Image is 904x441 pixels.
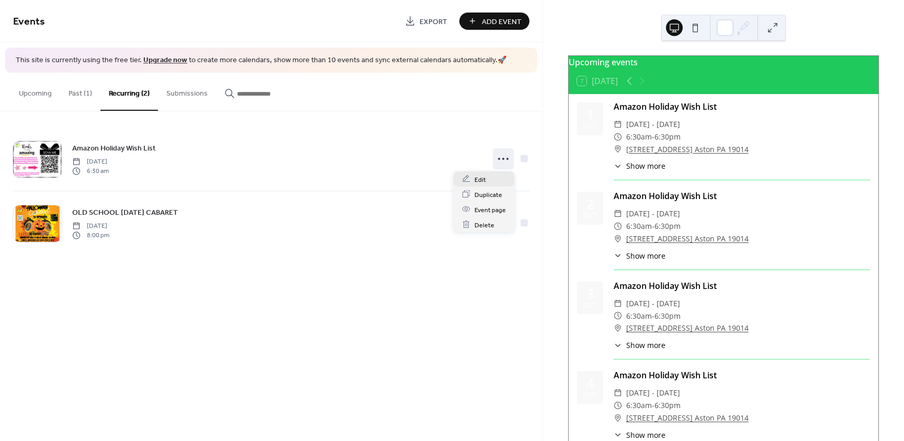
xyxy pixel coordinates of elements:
[158,73,216,110] button: Submissions
[10,73,60,110] button: Upcoming
[614,131,622,143] div: ​
[614,340,665,351] button: ​Show more
[626,131,652,143] span: 6:30am
[626,399,652,412] span: 6:30am
[586,108,594,121] div: 1
[72,167,109,176] span: 6:30 am
[652,220,654,233] span: -
[614,250,622,261] div: ​
[654,310,681,322] span: 6:30pm
[420,16,447,27] span: Export
[652,310,654,322] span: -
[397,13,455,30] a: Export
[626,322,749,334] a: [STREET_ADDRESS] Aston PA 19014
[614,322,622,334] div: ​
[614,280,870,292] div: Amazon Holiday Wish List
[474,204,506,215] span: Event page
[654,220,681,233] span: 6:30pm
[72,142,156,154] a: Amazon Holiday Wish List
[626,387,680,399] span: [DATE] - [DATE]
[614,160,665,171] button: ​Show more
[614,430,622,440] div: ​
[614,430,665,440] button: ​Show more
[626,207,680,220] span: [DATE] - [DATE]
[652,131,654,143] span: -
[100,73,158,111] button: Recurring (2)
[626,118,680,131] span: [DATE] - [DATE]
[482,16,522,27] span: Add Event
[614,250,665,261] button: ​Show more
[72,143,156,154] span: Amazon Holiday Wish List
[626,220,652,233] span: 6:30am
[614,387,622,399] div: ​
[13,11,45,32] span: Events
[626,297,680,310] span: [DATE] - [DATE]
[626,160,665,171] span: Show more
[654,131,681,143] span: 6:30pm
[614,220,622,233] div: ​
[614,118,622,131] div: ​
[474,189,502,200] span: Duplicate
[614,190,870,202] div: Amazon Holiday Wish List
[614,233,622,245] div: ​
[614,369,870,381] div: Amazon Holiday Wish List
[569,56,878,68] div: Upcoming events
[60,73,100,110] button: Past (1)
[614,160,622,171] div: ​
[459,13,529,30] button: Add Event
[583,302,596,309] div: Oct
[586,198,594,211] div: 2
[626,310,652,322] span: 6:30am
[614,310,622,322] div: ​
[626,412,749,424] a: [STREET_ADDRESS] Aston PA 19014
[72,221,109,230] span: [DATE]
[652,399,654,412] span: -
[614,399,622,412] div: ​
[614,207,622,220] div: ​
[474,219,494,230] span: Delete
[583,213,596,219] div: Oct
[614,412,622,424] div: ​
[586,377,594,390] div: 4
[72,206,178,218] a: OLD SCHOOL [DATE] CABARET
[143,53,187,67] a: Upgrade now
[626,233,749,245] a: [STREET_ADDRESS] Aston PA 19014
[614,143,622,156] div: ​
[614,340,622,351] div: ​
[474,174,486,185] span: Edit
[654,399,681,412] span: 6:30pm
[72,231,109,240] span: 8:00 pm
[626,430,665,440] span: Show more
[626,250,665,261] span: Show more
[626,340,665,351] span: Show more
[583,123,596,130] div: Oct
[586,287,594,300] div: 3
[72,157,109,166] span: [DATE]
[72,207,178,218] span: OLD SCHOOL [DATE] CABARET
[614,297,622,310] div: ​
[583,392,596,399] div: Oct
[614,100,870,113] div: Amazon Holiday Wish List
[16,55,506,66] span: This site is currently using the free tier. to create more calendars, show more than 10 events an...
[626,143,749,156] a: [STREET_ADDRESS] Aston PA 19014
